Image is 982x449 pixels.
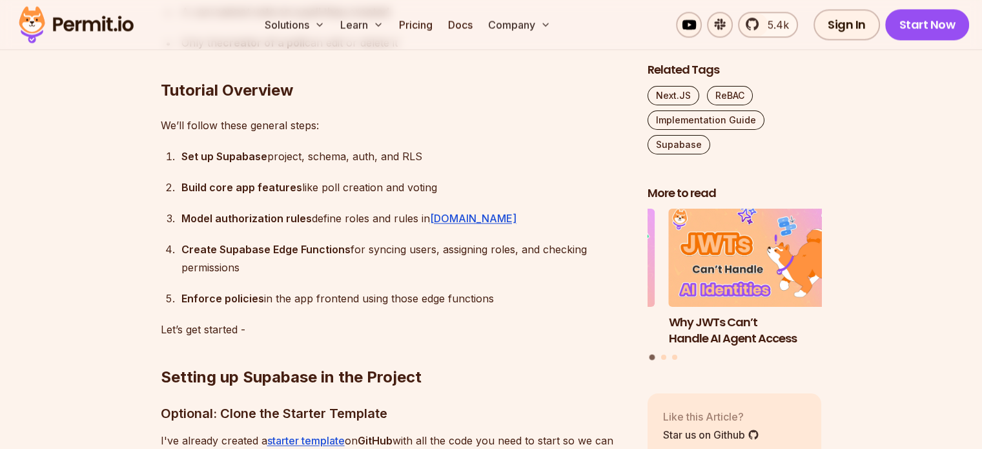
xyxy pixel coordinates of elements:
a: Star us on Github [663,427,759,443]
div: define roles and rules in [181,209,627,227]
strong: Enforce policies [181,292,264,305]
strong: GitHub [358,434,393,447]
button: Learn [335,12,389,37]
span: 5.4k [760,17,789,32]
a: Sign In [813,9,880,40]
button: Go to slide 1 [650,355,655,360]
strong: Model authorization rules [181,212,312,225]
a: starter template [267,434,345,447]
strong: Setting up Supabase in the Project [161,368,422,386]
a: Docs [443,12,478,37]
strong: Create Supabase Edge Functions [181,243,351,256]
a: ReBAC [707,86,753,105]
a: 5.4k [738,12,798,37]
p: Let’s get started - [161,320,627,339]
strong: Build core app features [181,181,302,194]
button: Go to slide 3 [672,355,677,360]
li: 1 of 3 [669,209,843,347]
h3: Implementing Multi-Tenant RBAC in Nuxt.js [480,315,655,347]
h2: Related Tags [648,62,822,78]
img: Why JWTs Can’t Handle AI Agent Access [669,209,843,308]
div: Posts [648,209,822,362]
img: Implementing Multi-Tenant RBAC in Nuxt.js [480,209,655,308]
img: Permit logo [13,3,139,47]
p: Like this Article? [663,409,759,424]
a: Implementation Guide [648,110,764,130]
button: Solutions [260,12,330,37]
a: Supabase [648,135,710,154]
h3: Why JWTs Can’t Handle AI Agent Access [669,315,843,347]
a: Pricing [394,12,438,37]
div: like poll creation and voting [181,178,627,196]
h2: Tutorial Overview [161,28,627,101]
div: project, schema, auth, and RLS [181,147,627,165]
h2: More to read [648,185,822,202]
li: 3 of 3 [480,209,655,347]
h3: Optional: Clone the Starter Template [161,403,627,424]
a: Why JWTs Can’t Handle AI Agent AccessWhy JWTs Can’t Handle AI Agent Access [669,209,843,347]
a: Start Now [885,9,970,40]
button: Company [483,12,556,37]
a: [DOMAIN_NAME] [430,212,517,225]
div: in the app frontend using those edge functions [181,289,627,308]
a: Next.JS [648,86,699,105]
button: Go to slide 2 [661,355,666,360]
div: for syncing users, assigning roles, and checking permissions [181,240,627,277]
strong: Set up Supabase [181,150,267,163]
p: We’ll follow these general steps: [161,116,627,134]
